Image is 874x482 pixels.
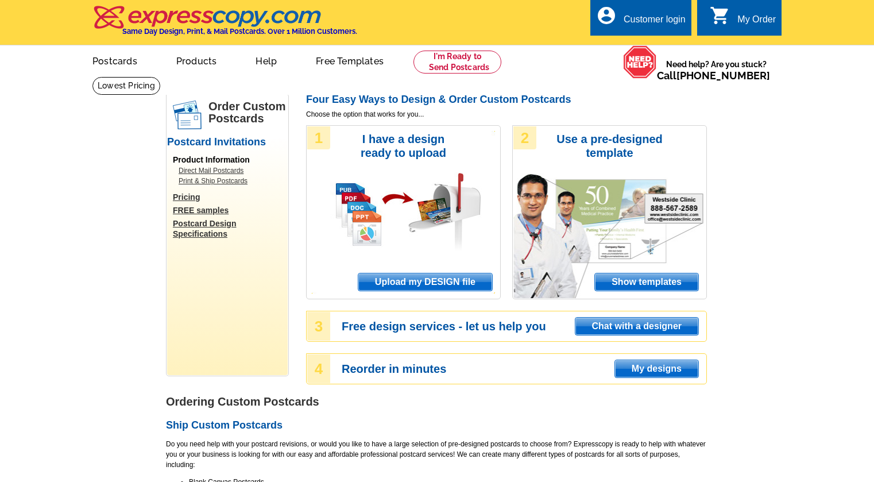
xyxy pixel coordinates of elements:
[657,70,770,82] span: Call
[166,419,707,432] h2: Ship Custom Postcards
[358,273,493,291] a: Upload my DESIGN file
[307,354,330,383] div: 4
[575,317,699,336] a: Chat with a designer
[237,47,295,74] a: Help
[596,13,686,27] a: account_circle Customer login
[179,176,282,186] a: Print & Ship Postcards
[166,395,319,408] strong: Ordering Custom Postcards
[342,364,706,374] h3: Reorder in minutes
[158,47,235,74] a: Products
[74,47,156,74] a: Postcards
[594,273,699,291] a: Show templates
[307,126,330,149] div: 1
[624,14,686,30] div: Customer login
[596,5,617,26] i: account_circle
[208,101,288,125] h1: Order Custom Postcards
[615,360,698,377] span: My designs
[551,132,668,160] h3: Use a pre-designed template
[297,47,402,74] a: Free Templates
[167,136,288,149] h2: Postcard Invitations
[737,14,776,30] div: My Order
[676,70,770,82] a: [PHONE_NUMBER]
[122,27,357,36] h4: Same Day Design, Print, & Mail Postcards. Over 1 Million Customers.
[710,13,776,27] a: shopping_cart My Order
[575,318,698,335] span: Chat with a designer
[513,126,536,149] div: 2
[173,218,288,239] a: Postcard Design Specifications
[173,192,288,202] a: Pricing
[92,14,357,36] a: Same Day Design, Print, & Mail Postcards. Over 1 Million Customers.
[657,59,776,82] span: Need help? Are you stuck?
[307,312,330,341] div: 3
[345,132,462,160] h3: I have a design ready to upload
[166,439,707,470] p: Do you need help with your postcard revisions, or would you like to have a large selection of pre...
[173,101,202,129] img: postcards.png
[173,205,288,215] a: FREE samples
[710,5,730,26] i: shopping_cart
[614,360,699,378] a: My designs
[306,109,707,119] span: Choose the option that works for you...
[342,321,706,331] h3: Free design services - let us help you
[623,45,657,79] img: help
[358,273,492,291] span: Upload my DESIGN file
[306,94,707,106] h2: Four Easy Ways to Design & Order Custom Postcards
[595,273,698,291] span: Show templates
[173,155,250,164] span: Product Information
[179,165,282,176] a: Direct Mail Postcards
